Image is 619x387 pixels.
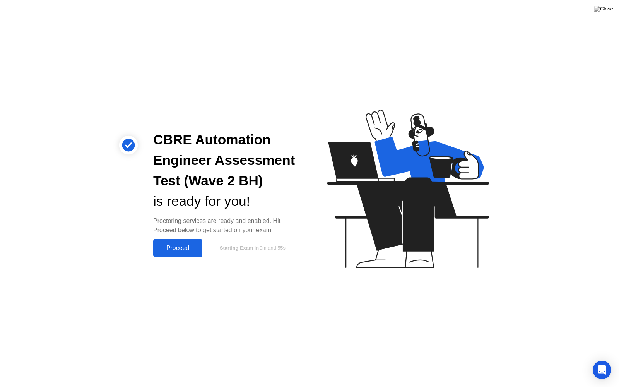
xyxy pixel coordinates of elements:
button: Starting Exam in9m and 55s [206,241,297,255]
span: 9m and 55s [260,245,286,251]
div: Open Intercom Messenger [593,361,611,379]
div: CBRE Automation Engineer Assessment Test (Wave 2 BH) [153,130,297,191]
img: Close [594,6,613,12]
div: Proctoring services are ready and enabled. Hit Proceed below to get started on your exam. [153,216,297,235]
div: Proceed [156,245,200,252]
div: is ready for you! [153,191,297,212]
button: Proceed [153,239,202,257]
